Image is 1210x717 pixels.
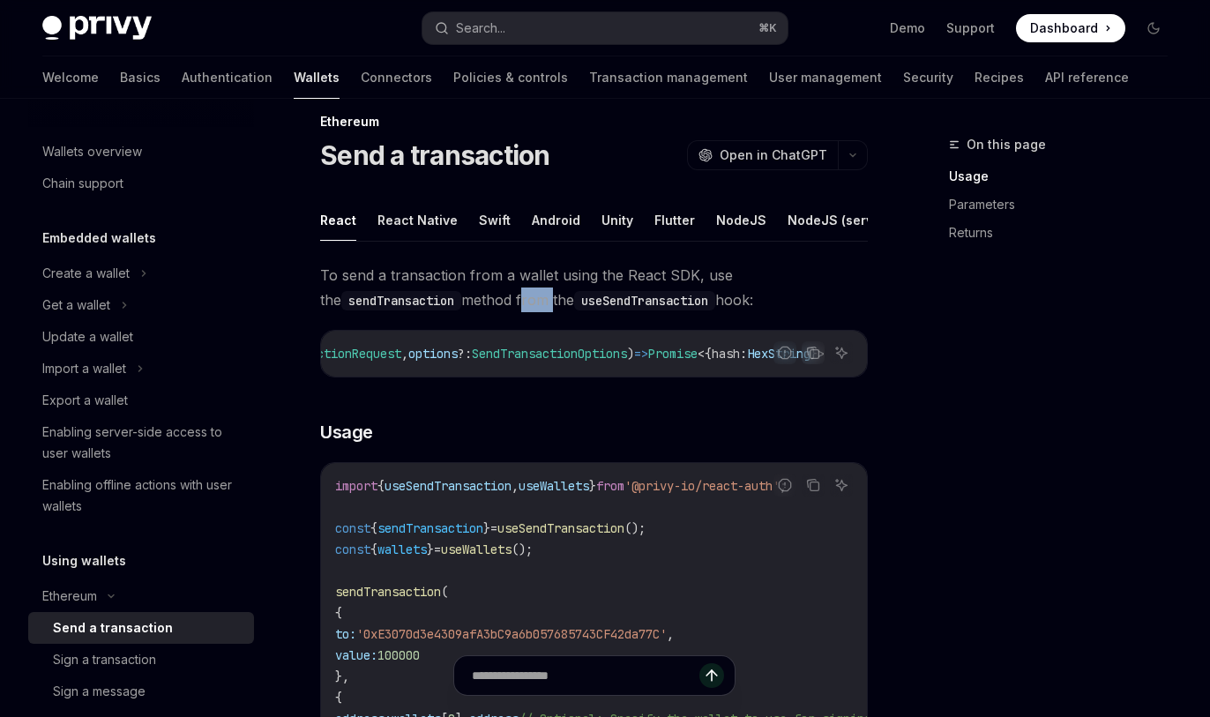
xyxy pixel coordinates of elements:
[624,520,646,536] span: ();
[705,346,712,362] span: {
[28,385,254,416] a: Export a wallet
[341,291,461,310] code: sendTransaction
[427,541,434,557] span: }
[53,649,156,670] div: Sign a transaction
[654,199,695,241] button: Flutter
[320,113,868,131] div: Ethereum
[716,199,766,241] button: NodeJS
[42,56,99,99] a: Welcome
[28,416,254,469] a: Enabling server-side access to user wallets
[699,663,724,688] button: Send message
[182,56,273,99] a: Authentication
[441,584,448,600] span: (
[596,478,624,494] span: from
[1030,19,1098,37] span: Dashboard
[28,644,254,676] a: Sign a transaction
[42,228,156,249] h5: Embedded wallets
[458,346,472,362] span: ?:
[42,326,133,347] div: Update a wallet
[1139,14,1168,42] button: Toggle dark mode
[434,541,441,557] span: =
[53,617,173,639] div: Send a transaction
[624,478,780,494] span: '@privy-io/react-auth'
[42,422,243,464] div: Enabling server-side access to user wallets
[335,605,342,621] span: {
[120,56,161,99] a: Basics
[890,19,925,37] a: Demo
[441,541,512,557] span: useWallets
[28,136,254,168] a: Wallets overview
[42,358,126,379] div: Import a wallet
[42,173,123,194] div: Chain support
[627,346,634,362] span: )
[335,478,377,494] span: import
[335,584,441,600] span: sendTransaction
[490,520,497,536] span: =
[773,341,796,364] button: Report incorrect code
[667,626,674,642] span: ,
[519,478,589,494] span: useWallets
[42,295,110,316] div: Get a wallet
[42,263,130,284] div: Create a wallet
[335,647,377,663] span: value:
[967,134,1046,155] span: On this page
[758,21,777,35] span: ⌘ K
[687,140,838,170] button: Open in ChatGPT
[42,586,97,607] div: Ethereum
[903,56,953,99] a: Security
[949,190,1182,219] a: Parameters
[747,346,810,362] span: HexString
[479,199,511,241] button: Swift
[512,541,533,557] span: ();
[28,469,254,522] a: Enabling offline actions with user wallets
[422,12,788,44] button: Search...⌘K
[788,199,924,241] button: NodeJS (server-auth)
[802,341,825,364] button: Copy the contents from the code block
[320,263,868,312] span: To send a transaction from a wallet using the React SDK, use the method from the hook:
[408,346,458,362] span: options
[28,321,254,353] a: Update a wallet
[377,541,427,557] span: wallets
[589,478,596,494] span: }
[335,626,356,642] span: to:
[512,478,519,494] span: ,
[946,19,995,37] a: Support
[28,676,254,707] a: Sign a message
[361,56,432,99] a: Connectors
[320,420,373,444] span: Usage
[335,520,370,536] span: const
[830,341,853,364] button: Ask AI
[1016,14,1125,42] a: Dashboard
[472,346,627,362] span: SendTransactionOptions
[42,16,152,41] img: dark logo
[53,681,146,702] div: Sign a message
[574,291,715,310] code: useSendTransaction
[377,520,483,536] span: sendTransaction
[320,139,550,171] h1: Send a transaction
[377,647,420,663] span: 100000
[740,346,747,362] span: :
[949,219,1182,247] a: Returns
[802,474,825,497] button: Copy the contents from the code block
[830,474,853,497] button: Ask AI
[320,199,356,241] button: React
[1045,56,1129,99] a: API reference
[377,199,458,241] button: React Native
[601,199,633,241] button: Unity
[356,626,667,642] span: '0xE3070d3e4309afA3bC9a6b057685743CF42da77C'
[773,474,796,497] button: Report incorrect code
[532,199,580,241] button: Android
[453,56,568,99] a: Policies & controls
[377,478,385,494] span: {
[28,612,254,644] a: Send a transaction
[370,520,377,536] span: {
[975,56,1024,99] a: Recipes
[335,541,370,557] span: const
[294,56,340,99] a: Wallets
[456,18,505,39] div: Search...
[401,346,408,362] span: ,
[483,520,490,536] span: }
[497,520,624,536] span: useSendTransaction
[949,162,1182,190] a: Usage
[28,168,254,199] a: Chain support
